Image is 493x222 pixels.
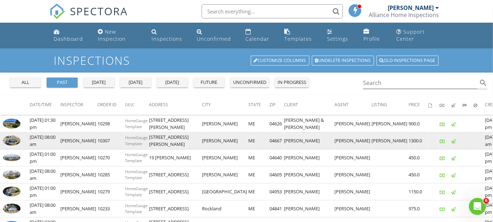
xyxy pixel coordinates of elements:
td: ME [248,200,269,217]
td: [DATE] 01:30 pm [30,115,60,132]
span: HomeGauge Template [125,135,148,146]
img: 9315080%2Fcover_photos%2FaqrDpdXahR2ChGPRQl19%2Fsmall.png [3,154,20,161]
span: Agent [334,102,349,108]
td: 10307 [97,132,125,149]
img: 9302215%2Fcover_photos%2Fm6ZPb797iP7rs8sbeMMI%2Fsmall.png [3,170,20,180]
span: Price [409,102,420,108]
a: Customize Columns [251,56,309,66]
div: Alliance Home Inspections [369,11,439,18]
td: [PERSON_NAME] [284,132,334,149]
th: Listing: Not sorted. [372,95,409,115]
td: [PERSON_NAME] [60,149,97,166]
th: State: Not sorted. [248,95,269,115]
td: [PERSON_NAME] [334,183,372,200]
td: [PERSON_NAME] [60,115,97,132]
td: 900.0 [409,115,428,132]
a: Undelete inspections [312,56,374,66]
td: [DATE] 08:00 am [30,200,60,217]
div: [PERSON_NAME] [388,4,434,11]
button: in progress [275,78,309,87]
div: all [13,79,38,86]
a: Inspections [149,25,188,46]
a: Profile [361,25,388,46]
div: Dashboard [54,35,83,42]
th: Price: Not sorted. [409,95,428,115]
a: Calendar [243,25,276,46]
div: Settings [327,35,348,42]
img: 9327428%2Fcover_photos%2FsrmWEAuWuXanN7CNNlWD%2Fsmall.9327428-1756342126733 [3,136,20,146]
span: HomeGauge Template [125,169,148,180]
input: Search everything... [202,4,343,18]
th: Paid: Not sorted. [440,95,451,115]
td: ME [248,149,269,166]
button: [DATE] [157,78,188,87]
span: Client [284,102,298,108]
a: Templates [282,25,319,46]
span: State [248,102,261,108]
a: SPECTORA [49,10,128,24]
td: [PERSON_NAME] [334,132,372,149]
h1: Inspections [54,54,439,67]
th: Order ID: Not sorted. [97,95,125,115]
span: HomeGauge Template [125,186,148,197]
td: Rockland [202,200,248,217]
td: [PERSON_NAME] [284,183,334,200]
td: [PERSON_NAME] [60,132,97,149]
td: [STREET_ADDRESS][PERSON_NAME] [149,115,202,132]
div: [DATE] [123,79,148,86]
div: in progress [278,79,306,86]
th: Zip: Not sorted. [269,95,284,115]
th: Published: Not sorted. [451,95,462,115]
span: City [202,102,211,108]
td: 04953 [269,183,284,200]
td: 04626 [269,115,284,132]
td: 1150.0 [409,183,428,200]
span: HomeGauge Template [125,118,148,129]
td: [PERSON_NAME] [372,132,409,149]
td: 04640 [269,149,284,166]
button: [DATE] [83,78,114,87]
td: 04605 [269,166,284,183]
span: HomeGauge Template [125,152,148,163]
td: [PERSON_NAME] [202,149,248,166]
div: Profile [363,35,380,42]
span: Zip [269,102,275,108]
div: [DATE] [86,79,112,86]
td: 10279 [97,183,125,200]
a: Unconfirmed [194,25,237,46]
div: Unconfirmed [197,35,231,42]
td: [STREET_ADDRESS] [149,166,202,183]
td: 450.0 [409,166,428,183]
img: 9281906%2Fcover_photos%2FrNa6yP5cFwgQkGHVMlWS%2Fsmall.9281906-1755992551314 [3,204,20,214]
td: [STREET_ADDRESS][PERSON_NAME] [149,132,202,149]
td: [PERSON_NAME] [202,132,248,149]
th: Desc: Not sorted. [125,95,149,115]
td: [STREET_ADDRESS] [149,183,202,200]
span: 6 [483,198,489,204]
td: [PERSON_NAME] [60,166,97,183]
th: Address: Not sorted. [149,95,202,115]
td: ME [248,166,269,183]
span: Desc [125,102,135,107]
td: 10298 [97,115,125,132]
td: [PERSON_NAME] [284,166,334,183]
td: [GEOGRAPHIC_DATA] [202,183,248,200]
td: [DATE] 01:00 pm [30,149,60,166]
td: ME [248,183,269,200]
td: 1300.0 [409,132,428,149]
td: [DATE] 08:00 am [30,132,60,149]
div: unconfirmed [233,79,266,86]
td: 10233 [97,200,125,217]
button: past [47,78,78,87]
th: Canceled: Not sorted. [474,95,485,115]
td: [PERSON_NAME] [334,115,372,132]
img: 9321582%2Fcover_photos%2Fnme6sb75TcozjLH6Gzji%2Fsmall.png [3,119,20,129]
span: SPECTORA [70,4,128,18]
button: unconfirmed [230,78,269,87]
td: [PERSON_NAME] [202,166,248,183]
td: 19 [PERSON_NAME] [149,149,202,166]
button: [DATE] [120,78,151,87]
div: Support Center [396,28,425,42]
th: Date/Time: Not sorted. [30,95,60,115]
td: ME [248,132,269,149]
